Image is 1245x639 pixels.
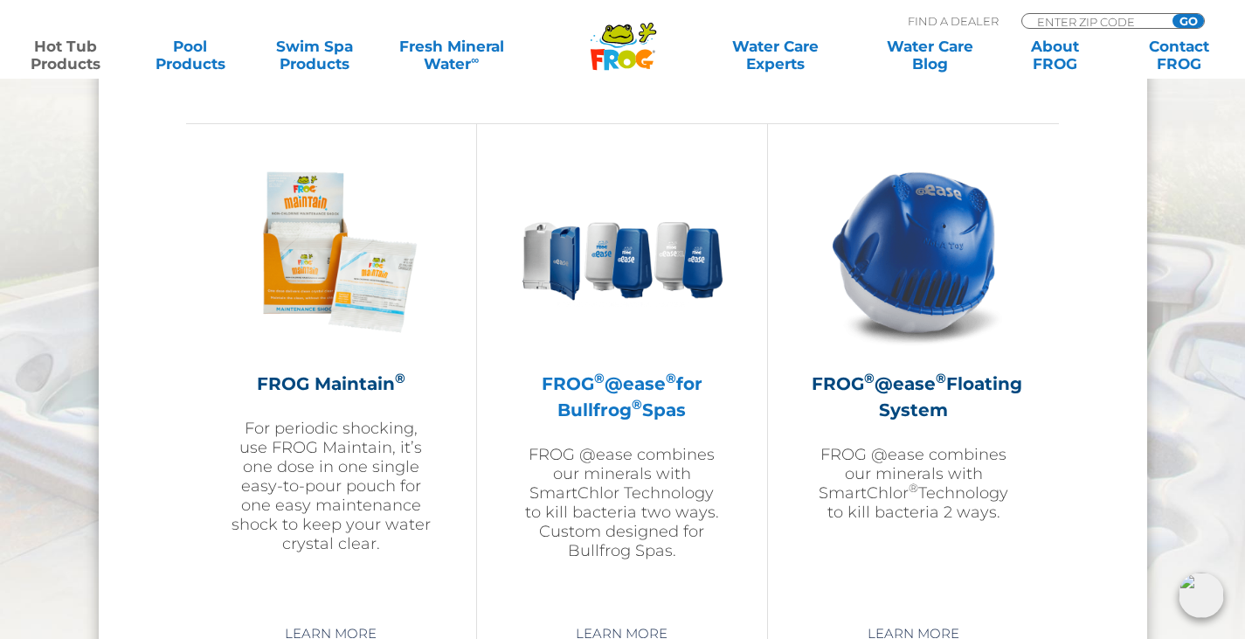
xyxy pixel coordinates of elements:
p: FROG @ease combines our minerals with SmartChlor Technology to kill bacteria 2 ways. [812,445,1015,522]
a: ContactFROG [1131,38,1228,73]
sup: ® [909,481,918,495]
p: FROG @ease combines our minerals with SmartChlor Technology to kill bacteria two ways. Custom des... [521,445,723,560]
a: Water CareExperts [697,38,854,73]
sup: ® [632,396,642,413]
img: openIcon [1179,573,1224,618]
img: bullfrog-product-hero-300x300.png [521,150,723,353]
sup: ® [864,370,875,386]
sup: ∞ [471,53,479,66]
p: For periodic shocking, use FROG Maintain, it’s one dose in one single easy-to-pour pouch for one ... [230,419,432,553]
a: Fresh MineralWater∞ [391,38,512,73]
a: PoolProducts [142,38,239,73]
sup: ® [594,370,605,386]
h2: FROG @ease for Bullfrog Spas [521,371,723,423]
sup: ® [395,370,405,386]
sup: ® [936,370,946,386]
img: hot-tub-product-atease-system-300x300.png [813,150,1015,353]
img: Frog_Maintain_Hero-2-v2-300x300.png [230,150,432,353]
input: Zip Code Form [1035,14,1153,29]
a: Hot TubProducts [17,38,114,73]
a: FROG®@ease®Floating SystemFROG @ease combines our minerals with SmartChlor®Technology to kill bac... [812,150,1015,605]
a: FROG®@ease®for Bullfrog®SpasFROG @ease combines our minerals with SmartChlor Technology to kill b... [521,150,723,605]
input: GO [1172,14,1204,28]
p: Find A Dealer [908,13,999,29]
a: AboutFROG [1006,38,1103,73]
h2: FROG Maintain [230,371,432,397]
sup: ® [666,370,676,386]
h2: FROG @ease Floating System [812,371,1015,423]
a: FROG Maintain®For periodic shocking, use FROG Maintain, it’s one dose in one single easy-to-pour ... [230,150,432,605]
a: Swim SpaProducts [266,38,363,73]
a: Water CareBlog [882,38,979,73]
